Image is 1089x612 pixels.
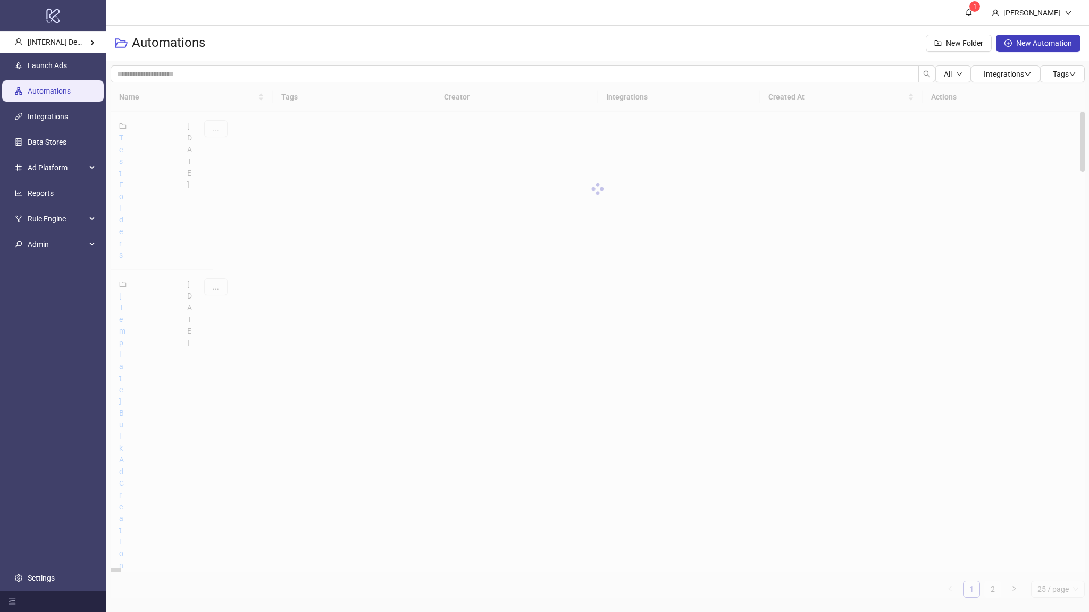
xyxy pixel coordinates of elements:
[999,7,1065,19] div: [PERSON_NAME]
[1024,70,1032,78] span: down
[28,208,86,229] span: Rule Engine
[934,39,942,47] span: folder-add
[984,70,1032,78] span: Integrations
[132,35,205,52] h3: Automations
[1040,65,1085,82] button: Tagsdown
[971,65,1040,82] button: Integrationsdown
[28,157,86,178] span: Ad Platform
[28,112,68,121] a: Integrations
[28,574,55,582] a: Settings
[946,39,983,47] span: New Folder
[28,234,86,255] span: Admin
[969,1,980,12] sup: 1
[935,65,971,82] button: Alldown
[28,38,117,46] span: [INTERNAL] Demo Account
[28,189,54,197] a: Reports
[28,138,66,146] a: Data Stores
[1069,70,1076,78] span: down
[1004,39,1012,47] span: plus-circle
[9,598,16,605] span: menu-fold
[28,87,71,95] a: Automations
[1065,9,1072,16] span: down
[115,37,128,49] span: folder-open
[28,61,67,70] a: Launch Ads
[1053,70,1076,78] span: Tags
[965,9,973,16] span: bell
[923,70,931,78] span: search
[15,241,22,248] span: key
[15,215,22,222] span: fork
[973,3,977,10] span: 1
[996,35,1080,52] button: New Automation
[944,70,952,78] span: All
[15,38,22,45] span: user
[992,9,999,16] span: user
[15,164,22,171] span: number
[926,35,992,52] button: New Folder
[1016,39,1072,47] span: New Automation
[956,71,962,77] span: down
